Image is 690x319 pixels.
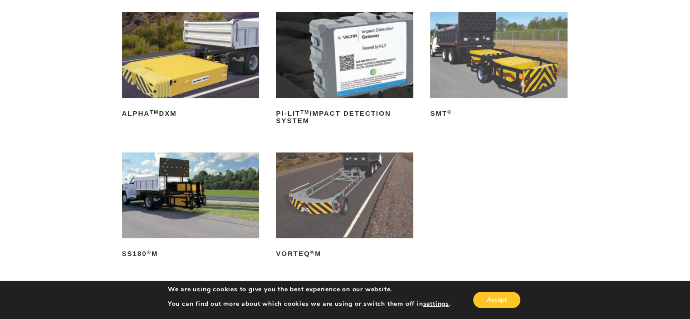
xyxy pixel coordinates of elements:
[310,250,315,255] sup: ®
[276,12,413,128] a: PI-LITTMImpact Detection System
[168,285,451,294] p: We are using cookies to give you the best experience on our website.
[122,106,259,121] h2: ALPHA DXM
[276,152,413,261] a: VORTEQ®M
[150,109,159,115] sup: TM
[473,292,520,308] button: Accept
[447,109,452,115] sup: ®
[122,246,259,261] h2: SS180 M
[300,109,309,115] sup: TM
[122,152,259,261] a: SS180®M
[430,12,568,121] a: SMT®
[122,12,259,121] a: ALPHATMDXM
[147,250,152,255] sup: ®
[423,300,449,308] button: settings
[430,106,568,121] h2: SMT
[276,246,413,261] h2: VORTEQ M
[168,300,451,308] p: You can find out more about which cookies we are using or switch them off in .
[276,106,413,128] h2: PI-LIT Impact Detection System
